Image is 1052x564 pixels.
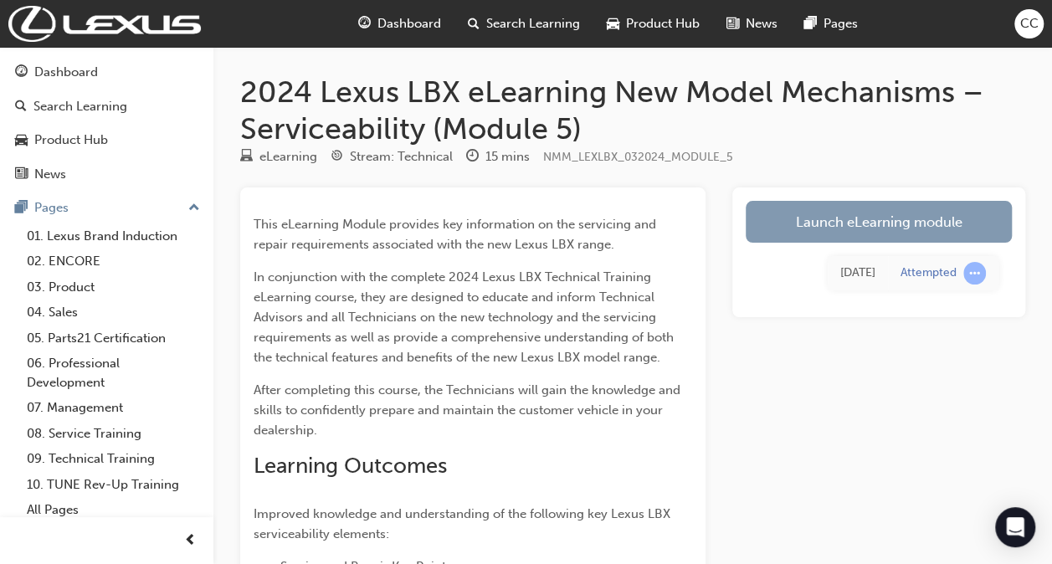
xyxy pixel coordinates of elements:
button: DashboardSearch LearningProduct HubNews [7,54,207,192]
span: news-icon [15,167,28,182]
span: After completing this course, the Technicians will gain the knowledge and skills to confidently p... [254,382,684,438]
span: Pages [824,14,858,33]
span: This eLearning Module provides key information on the servicing and repair requirements associate... [254,217,659,252]
span: target-icon [331,150,343,165]
span: Search Learning [486,14,580,33]
button: Pages [7,192,207,223]
div: Search Learning [33,97,127,116]
a: 05. Parts21 Certification [20,326,207,351]
span: Product Hub [626,14,700,33]
a: Dashboard [7,57,207,88]
div: News [34,165,66,184]
span: car-icon [607,13,619,34]
span: Dashboard [377,14,441,33]
span: search-icon [15,100,27,115]
span: prev-icon [184,531,197,551]
a: All Pages [20,497,207,523]
a: Search Learning [7,91,207,122]
div: Dashboard [34,63,98,82]
span: guage-icon [358,13,371,34]
span: news-icon [726,13,739,34]
span: car-icon [15,133,28,148]
span: learningRecordVerb_ATTEMPT-icon [963,262,986,285]
a: 02. ENCORE [20,249,207,274]
a: 09. Technical Training [20,446,207,472]
div: Duration [466,146,530,167]
div: Stream: Technical [350,147,453,167]
a: car-iconProduct Hub [593,7,713,41]
div: Stream [331,146,453,167]
span: up-icon [188,197,200,219]
span: In conjunction with the complete 2024 Lexus LBX Technical Training eLearning course, they are des... [254,269,677,365]
a: news-iconNews [713,7,791,41]
span: Learning resource code [543,150,733,164]
span: pages-icon [804,13,817,34]
div: Pages [34,198,69,218]
a: 06. Professional Development [20,351,207,395]
a: pages-iconPages [791,7,871,41]
a: guage-iconDashboard [345,7,454,41]
span: News [746,14,777,33]
a: 07. Management [20,395,207,421]
a: 04. Sales [20,300,207,326]
span: clock-icon [466,150,479,165]
h1: 2024 Lexus LBX eLearning New Model Mechanisms – Serviceability (Module 5) [240,74,1025,146]
img: Trak [8,6,201,42]
span: search-icon [468,13,480,34]
div: Product Hub [34,131,108,150]
div: Type [240,146,317,167]
a: 10. TUNE Rev-Up Training [20,472,207,498]
button: CC [1014,9,1044,38]
span: Learning Outcomes [254,453,447,479]
a: News [7,159,207,190]
a: search-iconSearch Learning [454,7,593,41]
span: pages-icon [15,201,28,216]
a: Product Hub [7,125,207,156]
a: Launch eLearning module [746,201,1012,243]
div: 15 mins [485,147,530,167]
div: Fri Sep 19 2025 13:07:27 GMT+1000 (Australian Eastern Standard Time) [840,264,875,283]
div: Attempted [901,265,957,281]
span: learningResourceType_ELEARNING-icon [240,150,253,165]
a: 08. Service Training [20,421,207,447]
div: eLearning [259,147,317,167]
a: 01. Lexus Brand Induction [20,223,207,249]
div: Open Intercom Messenger [995,507,1035,547]
span: Improved knowledge and understanding of the following key Lexus LBX serviceability elements: [254,506,674,541]
a: 03. Product [20,274,207,300]
span: guage-icon [15,65,28,80]
span: CC [1020,14,1039,33]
